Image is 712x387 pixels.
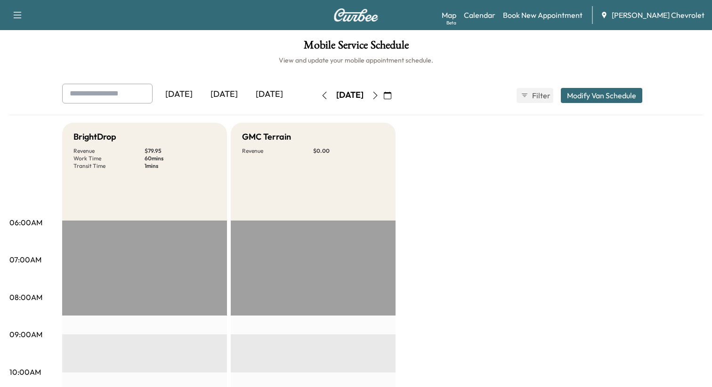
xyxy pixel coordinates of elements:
p: $ 79.95 [145,147,216,155]
div: [DATE] [247,84,292,105]
p: 08:00AM [9,292,42,303]
span: [PERSON_NAME] Chevrolet [612,9,704,21]
a: Book New Appointment [503,9,583,21]
p: 07:00AM [9,254,41,265]
p: 1 mins [145,162,216,170]
div: Beta [446,19,456,26]
div: [DATE] [336,89,364,101]
div: [DATE] [202,84,247,105]
h5: BrightDrop [73,130,116,143]
button: Filter [517,88,553,103]
p: Transit Time [73,162,145,170]
p: 60 mins [145,155,216,162]
p: 09:00AM [9,329,42,340]
h5: GMC Terrain [242,130,291,143]
p: Revenue [73,147,145,155]
a: MapBeta [442,9,456,21]
button: Modify Van Schedule [561,88,642,103]
p: $ 0.00 [313,147,384,155]
div: [DATE] [156,84,202,105]
p: Revenue [242,147,313,155]
p: 06:00AM [9,217,42,228]
a: Calendar [464,9,495,21]
p: Work Time [73,155,145,162]
img: Curbee Logo [333,8,379,22]
p: 10:00AM [9,366,41,378]
h1: Mobile Service Schedule [9,39,703,55]
span: Filter [532,90,549,101]
h6: View and update your mobile appointment schedule. [9,55,703,65]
